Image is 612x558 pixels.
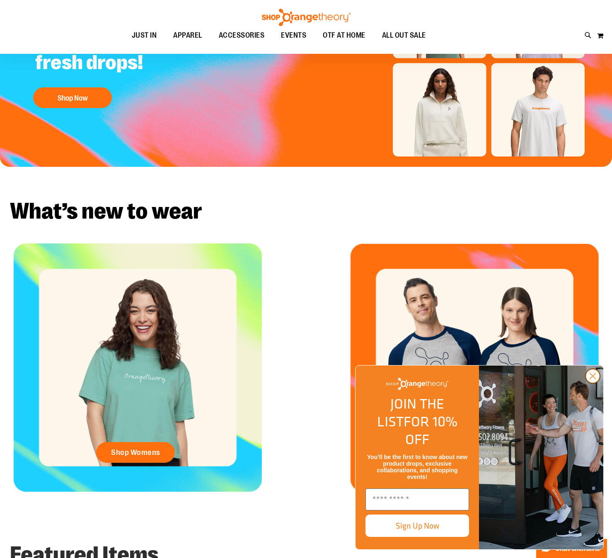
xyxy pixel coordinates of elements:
[585,368,600,384] button: Close dialog
[365,488,469,510] input: Enter email
[111,448,160,457] span: Shop Womens
[377,393,444,432] span: JOIN THE LIST
[132,26,157,45] span: JUST IN
[479,366,603,549] img: Shop Orangtheory
[96,442,175,463] a: Shop Womens
[10,200,602,223] h2: What’s new to wear
[404,411,457,450] span: FOR 10% OFF
[210,26,273,45] a: ACCESSORIES
[261,9,352,26] img: Shop Orangetheory
[386,378,448,390] img: Shop Orangetheory
[123,26,165,45] a: JUST IN
[323,26,365,45] span: OTF AT HOME
[347,357,612,558] div: FLYOUT Form
[314,26,374,45] a: OTF AT HOME
[29,19,235,112] a: OTF // lululemon fresh drops! Shop Now
[273,26,314,45] a: EVENTS
[367,454,467,480] span: You’ll be the first to know about new product drops, exclusive collaborations, and shopping events!
[219,26,265,45] span: ACCESSORIES
[365,515,469,537] button: Sign Up Now
[165,26,210,45] a: APPAREL
[374,26,434,45] a: ALL OUT SALE
[281,26,306,45] span: EVENTS
[173,26,202,45] span: APPAREL
[33,87,112,108] button: Shop Now
[382,26,426,45] span: ALL OUT SALE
